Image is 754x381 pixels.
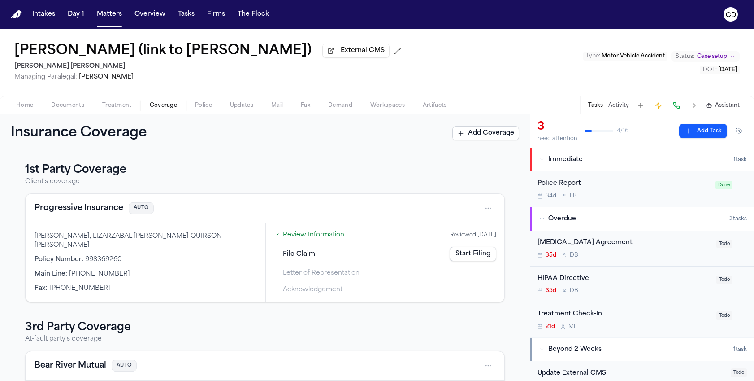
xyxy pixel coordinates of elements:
[671,51,740,62] button: Change status from Case setup
[322,44,390,58] button: External CMS
[450,247,496,261] a: Start Filing
[25,163,505,177] h3: 1st Party Coverage
[301,102,310,109] span: Fax
[716,311,732,320] span: Todo
[570,193,577,200] span: L B
[370,102,405,109] span: Workspaces
[537,368,725,379] div: Update External CMS
[537,274,711,284] div: HIPAA Directive
[537,120,577,134] div: 3
[679,124,727,138] button: Add Task
[270,228,500,297] div: Steps
[265,223,504,302] div: Claims filing progress
[676,53,694,60] span: Status:
[271,102,283,109] span: Mail
[530,302,754,337] div: Open task: Treatment Check-In
[652,99,665,112] button: Create Immediate Task
[570,287,578,294] span: D B
[25,177,505,186] p: Client's coverage
[174,6,198,22] button: Tasks
[634,99,647,112] button: Add Task
[733,156,747,163] span: 1 task
[726,12,736,18] text: CD
[283,250,315,259] span: File Claim
[530,267,754,302] div: Open task: HIPAA Directive
[546,287,556,294] span: 35d
[29,6,59,22] button: Intakes
[700,66,740,74] button: Edit DOL: 2025-09-03
[703,67,717,73] span: DOL :
[706,102,740,109] button: Assistant
[537,179,710,189] div: Police Report
[537,238,711,248] div: [MEDICAL_DATA] Agreement
[731,368,747,377] span: Todo
[234,6,273,22] button: The Flock
[548,215,576,223] span: Overdue
[716,240,732,248] span: Todo
[546,193,556,200] span: 34d
[548,155,583,164] span: Immediate
[35,232,256,250] div: [PERSON_NAME], LIZARZABAL [PERSON_NAME] QUIRSON [PERSON_NAME]
[697,53,727,60] span: Case setup
[568,323,577,330] span: M L
[129,202,154,215] span: AUTO
[670,99,683,112] button: Make a Call
[548,345,602,354] span: Beyond 2 Weeks
[608,102,629,109] button: Activity
[341,46,385,55] span: External CMS
[602,53,665,59] span: Motor Vehicle Accident
[715,181,732,189] span: Done
[586,53,600,59] span: Type :
[11,10,22,19] a: Home
[570,252,578,259] span: D B
[35,271,67,277] span: Main Line :
[85,256,122,263] span: 998369260
[11,10,22,19] img: Finch Logo
[450,232,496,239] div: Reviewed [DATE]
[452,126,519,140] button: Add Coverage
[718,67,737,73] span: [DATE]
[423,102,447,109] span: Artifacts
[729,215,747,223] span: 3 task s
[716,276,732,284] span: Todo
[25,320,505,335] h3: 3rd Party Coverage
[14,61,405,72] h2: [PERSON_NAME] [PERSON_NAME]
[14,74,77,80] span: Managing Paralegal:
[546,252,556,259] span: 35d
[481,201,495,215] button: Open actions
[530,338,754,361] button: Beyond 2 Weeks1task
[11,125,167,141] h1: Insurance Coverage
[79,74,134,80] span: [PERSON_NAME]
[64,6,88,22] button: Day 1
[25,335,505,344] p: At-fault party's coverage
[16,102,33,109] span: Home
[733,346,747,353] span: 1 task
[35,256,83,263] span: Policy Number :
[35,359,106,372] button: View coverage details
[204,6,229,22] a: Firms
[583,52,667,61] button: Edit Type: Motor Vehicle Accident
[530,171,754,207] div: Open task: Police Report
[49,285,110,292] span: [PHONE_NUMBER]
[283,285,342,294] span: Acknowledgement
[530,148,754,171] button: Immediate1task
[35,285,48,292] span: Fax :
[588,102,603,109] button: Tasks
[283,230,344,240] a: Open Review Information
[69,271,130,277] span: [PHONE_NUMBER]
[93,6,126,22] button: Matters
[328,102,352,109] span: Demand
[530,231,754,267] div: Open task: Retainer Agreement
[14,43,312,59] h1: [PERSON_NAME] (link to [PERSON_NAME])
[283,268,360,278] span: Letter of Representation
[51,102,84,109] span: Documents
[112,360,137,372] span: AUTO
[530,207,754,231] button: Overdue3tasks
[537,309,711,320] div: Treatment Check-In
[715,102,740,109] span: Assistant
